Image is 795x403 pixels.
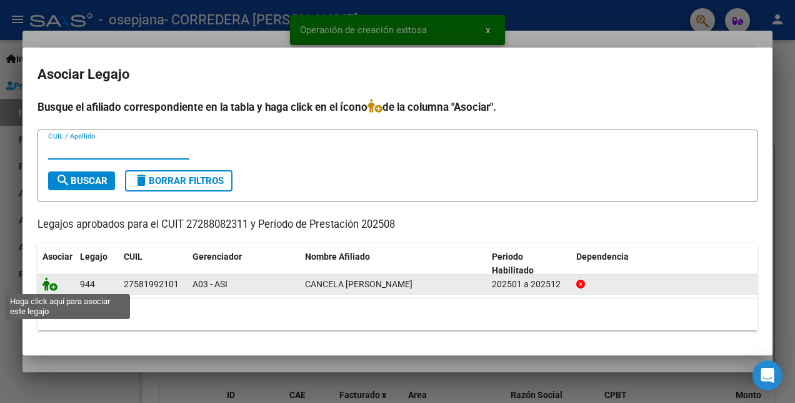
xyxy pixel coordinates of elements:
span: Dependencia [576,252,629,262]
datatable-header-cell: Gerenciador [187,243,300,285]
h4: Busque el afiliado correspondiente en la tabla y haga click en el ícono de la columna "Asociar". [37,99,757,115]
mat-icon: delete [134,173,149,188]
span: Asociar [42,252,72,262]
span: CANCELA MALENA ABRIL [305,279,412,289]
span: Nombre Afiliado [305,252,370,262]
datatable-header-cell: CUIL [119,243,187,285]
datatable-header-cell: Legajo [75,243,119,285]
span: Buscar [56,175,107,186]
span: Periodo Habilitado [492,252,534,276]
datatable-header-cell: Asociar [37,243,75,285]
h2: Asociar Legajo [37,63,757,86]
p: Legajos aprobados para el CUIT 27288082311 y Período de Prestación 202508 [37,217,757,233]
datatable-header-cell: Periodo Habilitado [487,243,571,285]
mat-icon: search [56,173,71,188]
datatable-header-cell: Nombre Afiliado [300,243,487,285]
span: A03 - ASI [192,279,227,289]
div: 1 registros [37,299,757,330]
div: Open Intercom Messenger [752,360,782,390]
span: 944 [80,279,95,289]
span: Borrar Filtros [134,175,224,186]
button: Borrar Filtros [125,170,232,191]
div: 202501 a 202512 [492,277,566,292]
div: 27581992101 [124,277,179,292]
span: CUIL [124,252,142,262]
span: Gerenciador [192,252,242,262]
button: Buscar [48,171,115,190]
span: Legajo [80,252,107,262]
datatable-header-cell: Dependencia [571,243,758,285]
